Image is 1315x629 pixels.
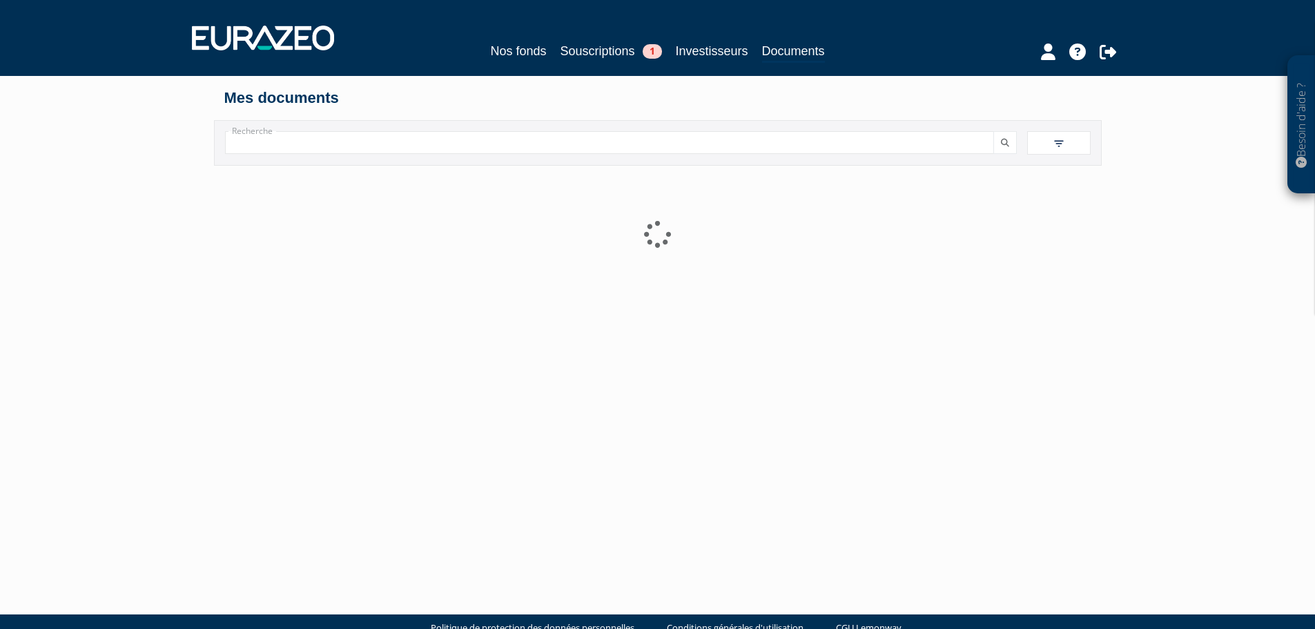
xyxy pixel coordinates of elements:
a: Souscriptions1 [560,41,661,61]
a: Nos fonds [490,41,546,61]
a: Documents [762,41,825,63]
input: Recherche [225,131,994,154]
h4: Mes documents [224,90,1091,106]
img: filter.svg [1053,137,1065,150]
p: Besoin d'aide ? [1294,63,1309,187]
span: 1 [643,44,662,59]
a: Investisseurs [676,41,748,61]
img: 1732889491-logotype_eurazeo_blanc_rvb.png [192,26,334,50]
